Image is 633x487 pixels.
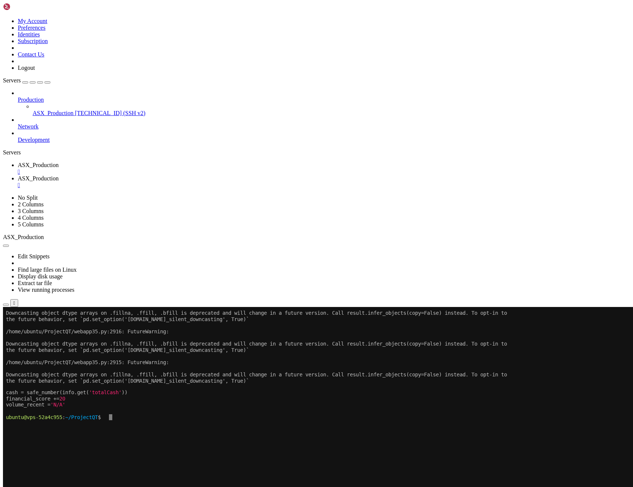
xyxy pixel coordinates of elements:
[3,207,536,213] x-row: /home/ubuntu/ProjectQT/webapp35.py:2916: FutureWarning:
[3,234,44,240] span: ASX_Production
[75,110,145,116] span: [TECHNICAL_ID] (SSH v2)
[3,311,536,318] x-row: Downcasting object dtype arrays on .fillna, .ffill, .bfill is deprecated and will change in a fut...
[3,71,536,77] x-row: the future behavior, set `pd.set_option('[DOMAIN_NAME]_silent_downcasting', True)`
[33,103,630,117] li: ASX_Production [TECHNICAL_ID] (SSH v2)
[3,102,536,108] x-row: the future behavior, set `pd.set_option('[DOMAIN_NAME]_silent_downcasting', True)`
[3,77,50,84] a: Servers
[3,219,536,225] x-row: Downcasting object dtype arrays on .fillna, .ffill, .bfill is deprecated and will change in a fut...
[3,423,6,429] div: (0, 68)
[3,15,536,22] x-row: volume_recent =
[3,225,536,232] x-row: the future behavior, set `pd.set_option('[DOMAIN_NAME]_silent_downcasting', True)`
[86,3,89,9] span: '
[3,83,536,89] x-row: /home/ubuntu/ProjectQT/webapp35.py:2916: FutureWarning:
[3,176,536,182] x-row: /home/ubuntu/ProjectQT/webapp35.py:2915: FutureWarning:
[3,349,536,355] x-row: the future behavior, set `pd.set_option('[DOMAIN_NAME]_silent_downcasting', True)`
[3,133,536,139] x-row: the future behavior, set `pd.set_option('[DOMAIN_NAME]_silent_downcasting', True)`
[3,77,21,84] span: Servers
[18,24,46,31] a: Preferences
[3,194,536,200] x-row: the future behavior, set `pd.set_option('[DOMAIN_NAME]_silent_downcasting', True)`
[3,342,536,349] x-row: Downcasting object dtype arrays on .fillna, .ffill, .bfill is deprecated and will change in a fut...
[18,287,74,293] a: View running processes
[18,97,630,103] a: Production
[18,208,44,214] a: 3 Columns
[18,162,59,168] span: ASX_Production
[10,299,18,307] button: 
[3,127,536,133] x-row: Downcasting object dtype arrays on .fillna, .ffill, .bfill is deprecated and will change in a fut...
[3,429,498,435] span: [0] 0:python3* "vps-52a4c955" 22:59 [DATE]
[3,65,536,71] x-row: Downcasting object dtype arrays on .fillna, .ffill, .bfill is deprecated and will change in a fut...
[18,169,630,175] a: 
[3,3,536,9] x-row: cash = safe_number(info.get( ))
[3,256,536,262] x-row: the future behavior, set `pd.set_option('[DOMAIN_NAME]_silent_downcasting', True)`
[3,299,536,305] x-row: /home/ubuntu/ProjectQT/webapp35.py:2915: FutureWarning:
[18,267,77,273] a: Find large files on Linux
[106,28,109,34] div: (33, 4)
[18,65,35,71] a: Logout
[18,90,630,117] li: Production
[18,18,47,24] a: My Account
[18,201,44,207] a: 2 Columns
[3,157,536,164] x-row: Downcasting object dtype arrays on .fillna, .ffill, .bfill is deprecated and will change in a fut...
[3,330,536,336] x-row: /home/ubuntu/ProjectQT/webapp35.py:2916: FutureWarning:
[18,215,44,221] a: 4 Columns
[3,28,536,34] x-row: : $
[3,3,536,9] x-row: Downcasting object dtype arrays on .fillna, .ffill, .bfill is deprecated and will change in a fut...
[3,404,536,411] x-row: Downcasting object dtype arrays on .fillna, .ffill, .bfill is deprecated and will change in a fut...
[3,40,536,46] x-row: the future behavior, set `pd.set_option('[DOMAIN_NAME]_silent_downcasting', True)`
[18,123,39,130] span: Network
[47,15,62,21] span: 'N/A'
[33,110,630,117] a: ASX_Production [TECHNICAL_ID] (SSH v2)
[18,51,44,58] a: Contact Us
[18,273,63,280] a: Display disk usage
[13,300,15,306] div: 
[3,361,536,367] x-row: /home/ubuntu/ProjectQT/webapp35.py:2915: FutureWarning:
[3,250,536,256] x-row: Downcasting object dtype arrays on .fillna, .ffill, .bfill is deprecated and will change in a fut...
[3,379,536,386] x-row: the future behavior, set `pd.set_option('[DOMAIN_NAME]_silent_downcasting', True)`
[62,28,95,34] span: ~/ProjectQT
[18,31,40,37] a: Identities
[18,253,50,259] a: Edit Snippets
[18,123,630,130] a: Network
[3,287,536,293] x-row: the future behavior, set `pd.set_option('[DOMAIN_NAME]_silent_downcasting', True)`
[56,9,62,15] span: 20
[18,130,630,143] li: Development
[3,52,536,59] x-row: /home/ubuntu/ProjectQT/webapp35.py:2915: FutureWarning:
[3,281,536,287] x-row: Downcasting object dtype arrays on .fillna, .ffill, .bfill is deprecated and will change in a fut...
[3,149,630,156] div: Servers
[3,238,536,244] x-row: /home/ubuntu/ProjectQT/webapp35.py:2915: FutureWarning:
[3,145,536,151] x-row: /home/ubuntu/ProjectQT/webapp35.py:2916: FutureWarning:
[33,110,73,116] span: ASX_Production
[18,162,630,175] a: ASX_Production
[3,28,59,34] span: ubuntu@vps-52a4c955
[89,3,119,9] span: totalCash'
[18,195,38,201] a: No Split
[3,268,536,275] x-row: /home/ubuntu/ProjectQT/webapp35.py:2916: FutureWarning:
[3,392,536,398] x-row: /home/ubuntu/ProjectQT/webapp35.py:2916: FutureWarning:
[3,318,536,324] x-row: the future behavior, set `pd.set_option('[DOMAIN_NAME]_silent_downcasting', True)`
[3,114,536,120] x-row: /home/ubuntu/ProjectQT/webapp35.py:2915: FutureWarning:
[18,117,630,130] li: Network
[3,373,536,380] x-row: Downcasting object dtype arrays on .fillna, .ffill, .bfill is deprecated and will change in a fut...
[18,280,52,286] a: Extract tar file
[3,188,536,195] x-row: Downcasting object dtype arrays on .fillna, .ffill, .bfill is deprecated and will change in a fut...
[18,182,630,189] a: 
[3,3,46,10] img: Shellngn
[3,22,536,28] x-row: /home/ubuntu/ProjectQT/webapp35.py:2916: FutureWarning:
[18,38,48,44] a: Subscription
[3,163,536,170] x-row: the future behavior, set `pd.set_option('[DOMAIN_NAME]_silent_downcasting', True)`
[3,34,536,40] x-row: Downcasting object dtype arrays on .fillna, .ffill, .bfill is deprecated and will change in a fut...
[3,9,536,16] x-row: financial_score +=
[18,137,630,143] a: Development
[3,95,536,102] x-row: Downcasting object dtype arrays on .fillna, .ffill, .bfill is deprecated and will change in a fut...
[18,137,50,143] span: Development
[3,410,536,416] x-row: the future behavior, set `pd.set_option('[DOMAIN_NAME]_silent_downcasting', True)`
[18,175,59,182] span: ASX_Production
[3,9,536,16] x-row: the future behavior, set `pd.set_option('[DOMAIN_NAME]_silent_downcasting', True)`
[18,175,630,189] a: ASX_Production
[18,97,44,103] span: Production
[18,221,44,228] a: 5 Columns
